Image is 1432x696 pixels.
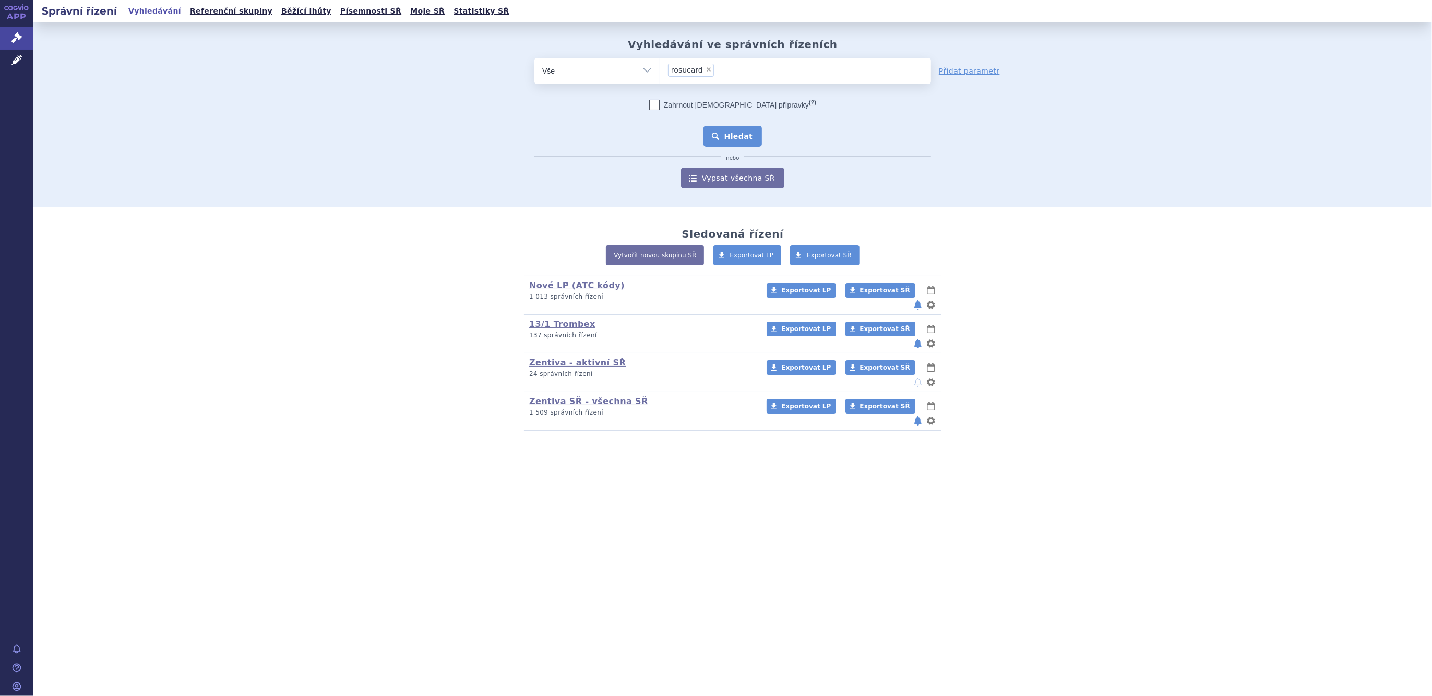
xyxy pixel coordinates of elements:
[781,287,831,294] span: Exportovat LP
[529,370,753,379] p: 24 správních řízení
[713,245,782,265] a: Exportovat LP
[926,299,936,311] button: nastavení
[939,66,1000,76] a: Přidat parametr
[767,399,836,414] a: Exportovat LP
[671,66,703,74] span: rosucard
[278,4,335,18] a: Běžící lhůty
[926,400,936,412] button: lhůty
[926,376,936,388] button: nastavení
[682,228,783,240] h2: Sledovaná řízení
[860,325,910,333] span: Exportovat SŘ
[926,361,936,374] button: lhůty
[845,283,915,298] a: Exportovat SŘ
[703,126,762,147] button: Hledat
[926,284,936,297] button: lhůty
[913,337,923,350] button: notifikace
[845,322,915,336] a: Exportovat SŘ
[926,323,936,335] button: lhůty
[529,331,753,340] p: 137 správních řízení
[337,4,404,18] a: Písemnosti SŘ
[913,376,923,388] button: notifikace
[187,4,276,18] a: Referenční skupiny
[845,399,915,414] a: Exportovat SŘ
[529,408,753,417] p: 1 509 správních řízení
[926,337,936,350] button: nastavení
[529,292,753,301] p: 1 013 správních řízení
[913,299,923,311] button: notifikace
[809,99,816,106] abbr: (?)
[450,4,512,18] a: Statistiky SŘ
[606,245,704,265] a: Vytvořit novou skupinu SŘ
[781,325,831,333] span: Exportovat LP
[860,287,910,294] span: Exportovat SŘ
[767,283,836,298] a: Exportovat LP
[407,4,448,18] a: Moje SŘ
[781,364,831,371] span: Exportovat LP
[529,358,626,368] a: Zentiva - aktivní SŘ
[845,360,915,375] a: Exportovat SŘ
[681,168,784,188] a: Vypsat všechna SŘ
[649,100,816,110] label: Zahrnout [DEMOGRAPHIC_DATA] přípravky
[781,403,831,410] span: Exportovat LP
[717,63,767,76] input: rosucard
[529,280,625,290] a: Nové LP (ATC kódy)
[860,364,910,371] span: Exportovat SŘ
[926,415,936,427] button: nastavení
[730,252,774,259] span: Exportovat LP
[33,4,125,18] h2: Správní řízení
[706,66,712,73] span: ×
[913,415,923,427] button: notifikace
[721,155,745,161] i: nebo
[860,403,910,410] span: Exportovat SŘ
[628,38,838,51] h2: Vyhledávání ve správních řízeních
[807,252,852,259] span: Exportovat SŘ
[767,360,836,375] a: Exportovat LP
[529,396,648,406] a: Zentiva SŘ - všechna SŘ
[125,4,184,18] a: Vyhledávání
[790,245,860,265] a: Exportovat SŘ
[529,319,595,329] a: 13/1 Trombex
[767,322,836,336] a: Exportovat LP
